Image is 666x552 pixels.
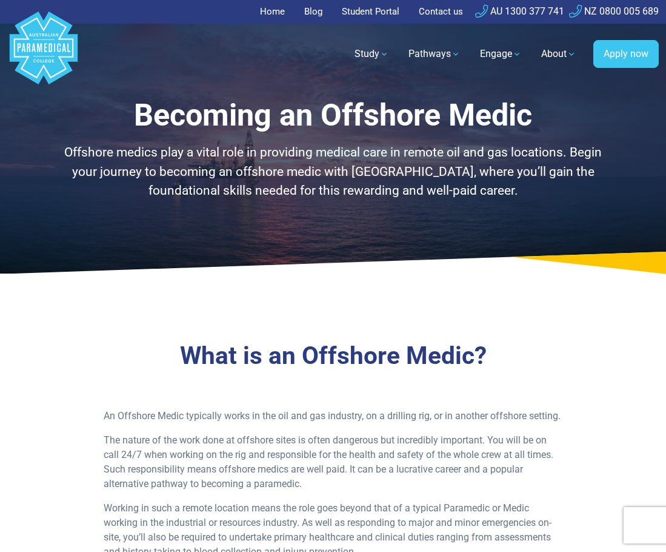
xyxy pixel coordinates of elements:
[56,97,610,133] h1: Becoming an Offshore Medic
[593,40,659,68] a: Apply now
[56,143,610,200] p: Offshore medics play a vital role in providing medical care in remote oil and gas locations. Begi...
[347,37,396,71] a: Study
[104,409,562,423] p: An Offshore Medic typically works in the oil and gas industry, on a drilling rig, or in another o...
[7,24,80,85] a: Australian Paramedical College
[104,433,562,491] p: The nature of the work done at offshore sites is often dangerous but incredibly important. You wi...
[56,341,610,371] h2: What is an Offshore Medic?
[475,5,564,17] a: AU 1300 377 741
[534,37,584,71] a: About
[401,37,468,71] a: Pathways
[473,37,529,71] a: Engage
[569,5,659,17] a: NZ 0800 005 689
